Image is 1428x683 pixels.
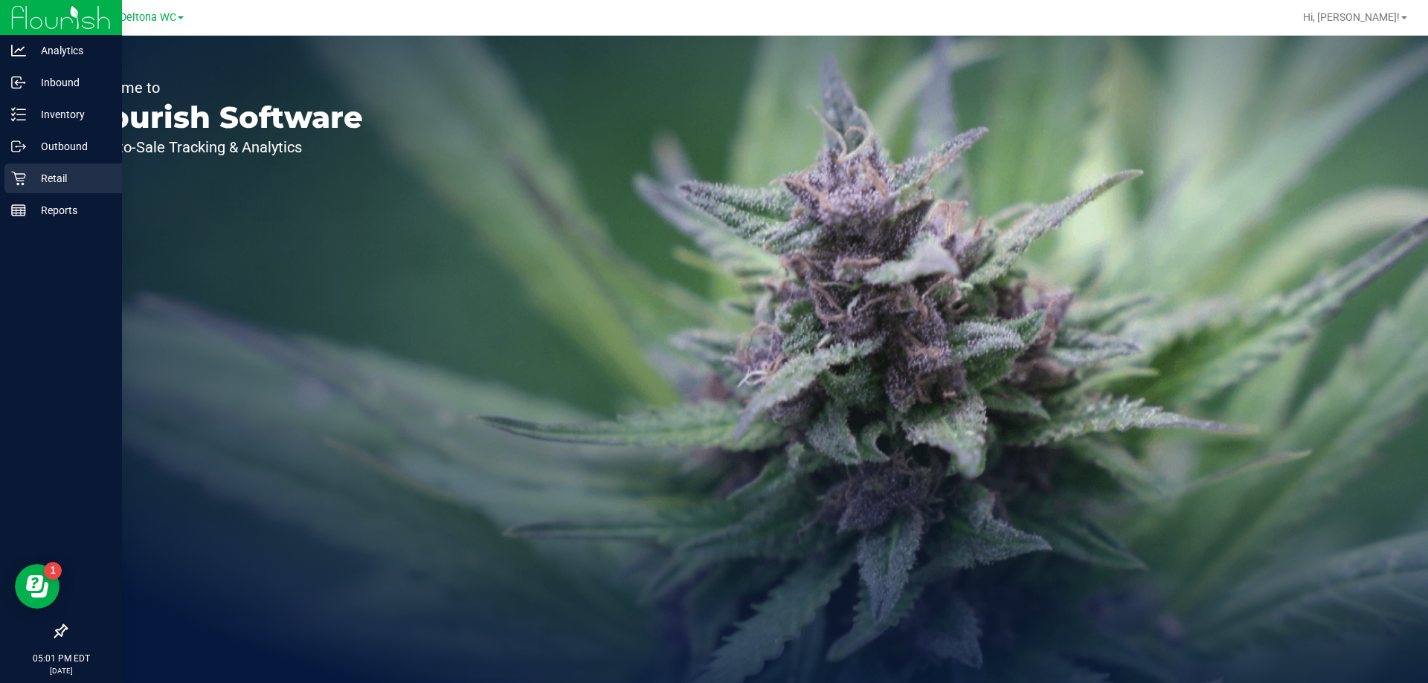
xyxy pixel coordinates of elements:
[11,75,26,90] inline-svg: Inbound
[11,43,26,58] inline-svg: Analytics
[7,652,115,665] p: 05:01 PM EDT
[15,564,59,609] iframe: Resource center
[80,140,363,155] p: Seed-to-Sale Tracking & Analytics
[26,106,115,123] p: Inventory
[26,137,115,155] p: Outbound
[1303,11,1400,23] span: Hi, [PERSON_NAME]!
[26,169,115,187] p: Retail
[80,80,363,95] p: Welcome to
[26,74,115,91] p: Inbound
[26,201,115,219] p: Reports
[120,11,176,24] span: Deltona WC
[80,103,363,132] p: Flourish Software
[11,203,26,218] inline-svg: Reports
[44,562,62,580] iframe: Resource center unread badge
[11,139,26,154] inline-svg: Outbound
[11,107,26,122] inline-svg: Inventory
[11,171,26,186] inline-svg: Retail
[7,665,115,676] p: [DATE]
[26,42,115,59] p: Analytics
